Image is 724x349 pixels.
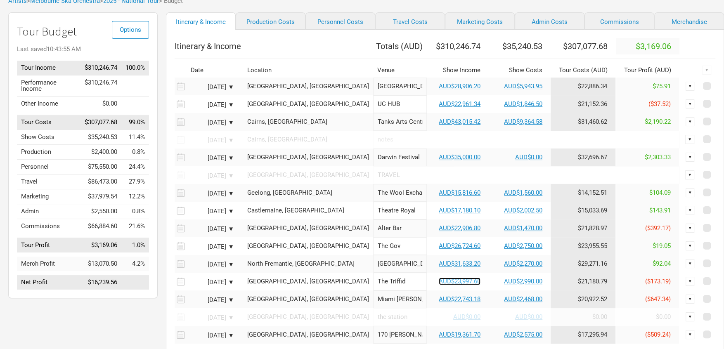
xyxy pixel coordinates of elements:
td: Tour Cost allocation from Production, Personnel, Travel, Marketing, Admin & Commissions [551,95,616,113]
div: Brisbane, Australia [247,278,369,285]
div: ▼ [686,224,695,233]
td: Tour Cost allocation from Production, Personnel, Travel, Marketing, Admin & Commissions [551,78,616,95]
td: Tour Cost allocation from Production, Personnel, Travel, Marketing, Admin & Commissions [551,202,616,219]
td: $16,239.56 [80,275,121,290]
a: AUD$2,002.50 [504,207,542,214]
td: Tour Cost allocation from Production, Personnel, Travel, Marketing, Admin & Commissions [551,308,616,326]
a: AUD$2,575.00 [504,331,542,338]
div: [DATE] ▼ [189,208,234,215]
td: Travel [17,174,80,189]
th: $35,240.53 [489,38,551,54]
td: $0.00 [80,96,121,111]
td: $307,077.68 [80,115,121,130]
td: Tour Cost allocation from Production, Personnel, Travel, Marketing, Admin & Commissions [551,273,616,290]
span: $19.05 [653,242,671,250]
div: Gold Coast, Australia [247,296,369,302]
td: $2,400.00 [80,145,121,160]
a: Personnel Costs [305,12,375,30]
div: Cairns, Australia [247,119,369,125]
div: ▼ [686,99,695,108]
div: Geelong, Australia [247,190,369,196]
a: Production Costs [236,12,305,30]
a: AUD$43,015.42 [439,118,480,125]
th: Venue [373,63,427,78]
div: ▼ [686,312,695,321]
a: AUD$0.00 [515,153,542,161]
div: [DATE] ▼ [189,297,234,303]
span: $75.91 [653,83,671,90]
div: ▼ [686,241,695,250]
div: Sydney, Australia [247,83,369,90]
td: Tour Income as % of Tour Income [121,61,149,75]
span: $0.00 [656,313,671,321]
td: $310,246.74 [80,75,121,96]
div: [DATE] ▼ [189,155,234,161]
div: ▼ [686,153,695,162]
td: $66,884.60 [80,219,121,234]
td: Tour Cost allocation from Production, Personnel, Travel, Marketing, Admin & Commissions [551,149,616,166]
td: Admin [17,204,80,219]
a: AUD$26,724.60 [439,242,480,250]
input: notes [373,131,679,149]
a: AUD$9,364.58 [504,118,542,125]
th: $307,077.68 [551,38,616,54]
td: Personnel [17,160,80,174]
td: Merch Profit as % of Tour Income [121,257,149,271]
td: Marketing [17,189,80,204]
td: $310,246.74 [80,61,121,75]
div: Canberra, Australia [247,101,369,107]
span: ($37.52) [648,100,671,108]
td: Marketing as % of Tour Income [121,189,149,204]
th: Show Costs [489,63,551,78]
a: AUD$2,990.00 [504,278,542,285]
th: $310,246.74 [427,38,489,54]
a: Marketing Costs [445,12,515,30]
th: Itinerary & Income [175,38,373,54]
span: ($509.24) [645,331,671,338]
button: Options [112,21,149,39]
div: ▼ [686,259,695,268]
div: ▼ [686,277,695,286]
a: AUD$1,560.00 [504,189,542,196]
div: ▼ [686,117,695,126]
div: [DATE] ▼ [189,262,234,268]
td: Net Profit [17,275,80,290]
input: The Wool Exchange [373,184,427,202]
input: TRAVEL [373,166,679,184]
input: Miami Marketta [373,290,427,308]
a: AUD$22,961.34 [439,100,480,108]
a: AUD$5,943.95 [504,83,542,90]
td: Admin as % of Tour Income [121,204,149,219]
td: Production as % of Tour Income [121,145,149,160]
td: Tour Cost allocation from Production, Personnel, Travel, Marketing, Admin & Commissions [551,113,616,131]
div: ▼ [702,66,711,75]
td: Travel as % of Tour Income [121,174,149,189]
a: Travel Costs [375,12,445,30]
span: Options [120,26,141,33]
span: $104.09 [649,189,671,196]
a: AUD$1,470.00 [504,224,542,232]
span: $3,169.06 [636,41,671,51]
th: Totals ( AUD ) [373,38,427,54]
th: Date [187,63,240,78]
div: [DATE] ▼ [189,244,234,250]
th: Location [243,63,373,78]
td: Show Costs [17,130,80,145]
a: AUD$0.00 [453,313,480,321]
td: $3,169.06 [80,238,121,252]
span: ($392.17) [645,224,671,232]
div: Last saved 10:43:55 AM [17,46,149,52]
input: 170 Russel [373,326,427,344]
div: Darwin, Australia [247,154,369,160]
td: Commissions [17,219,80,234]
a: AUD$15,816.60 [439,189,480,196]
div: [DATE] ▼ [189,120,234,126]
div: Castlemaine, Australia [247,208,369,214]
input: The Gov [373,237,427,255]
div: [DATE] ▼ [189,84,234,90]
input: Theatre Royal [373,202,427,219]
td: Tour Profit [17,238,80,252]
div: ▼ [686,330,695,339]
input: UC HUB [373,95,427,113]
span: $2,190.22 [645,118,671,125]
